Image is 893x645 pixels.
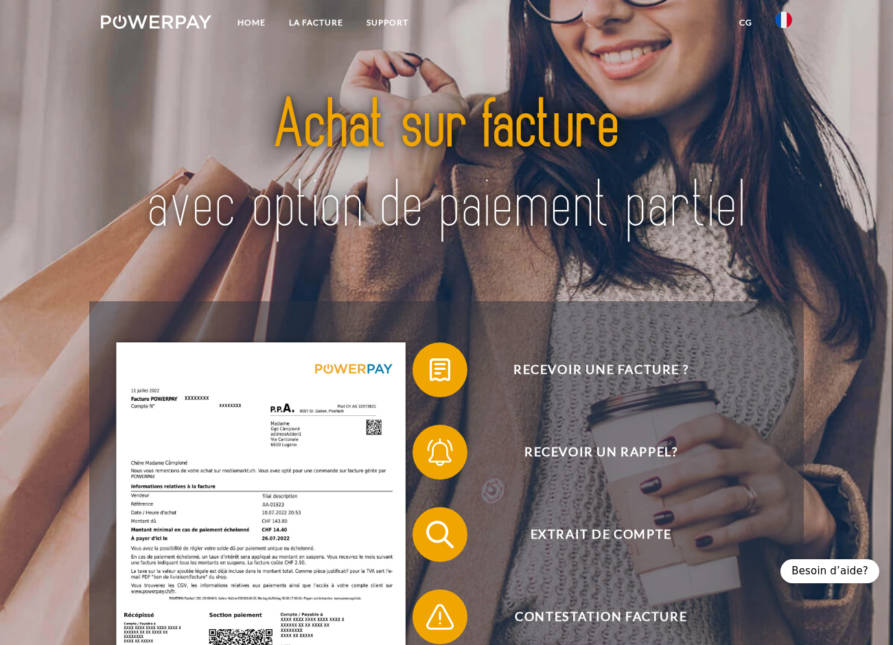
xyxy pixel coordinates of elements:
[423,353,457,387] img: qb_bill.svg
[413,425,769,480] button: Recevoir un rappel?
[135,64,758,268] img: title-powerpay_fr.svg
[413,342,769,397] button: Recevoir une facture ?
[226,10,277,35] a: Home
[432,589,769,644] span: Contestation Facture
[432,507,769,562] span: Extrait de compte
[277,10,355,35] a: LA FACTURE
[432,342,769,397] span: Recevoir une facture ?
[423,600,457,634] img: qb_warning.svg
[413,589,769,644] button: Contestation Facture
[423,435,457,469] img: qb_bell.svg
[413,507,769,562] button: Extrait de compte
[432,425,769,480] span: Recevoir un rappel?
[101,15,211,29] img: logo-powerpay-white.svg
[423,517,457,552] img: qb_search.svg
[355,10,420,35] a: Support
[728,10,764,35] a: CG
[780,559,879,583] div: Besoin d’aide?
[776,12,792,28] img: fr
